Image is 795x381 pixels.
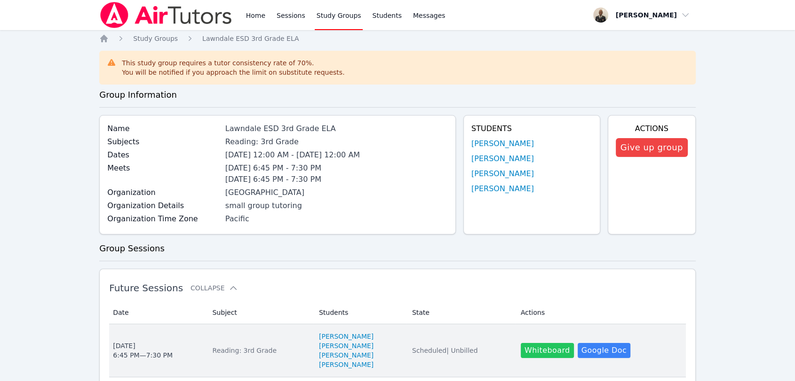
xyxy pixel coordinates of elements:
[471,138,534,149] a: [PERSON_NAME]
[515,301,686,324] th: Actions
[412,347,478,354] span: Scheduled | Unbilled
[578,343,630,358] a: Google Doc
[225,163,448,174] li: [DATE] 6:45 PM - 7:30 PM
[107,213,220,225] label: Organization Time Zone
[471,168,534,179] a: [PERSON_NAME]
[413,11,445,20] span: Messages
[122,68,344,77] div: You will be notified if you approach the limit on substitute requests.
[99,34,696,43] nav: Breadcrumb
[471,183,534,194] a: [PERSON_NAME]
[225,123,448,134] div: Lawndale ESD 3rd Grade ELA
[406,301,515,324] th: State
[107,136,220,148] label: Subjects
[133,35,178,42] span: Study Groups
[319,332,374,341] a: [PERSON_NAME]
[225,150,360,159] span: [DATE] 12:00 AM - [DATE] 12:00 AM
[109,282,183,294] span: Future Sessions
[202,35,299,42] span: Lawndale ESD 3rd Grade ELA
[471,153,534,164] a: [PERSON_NAME]
[109,324,686,377] tr: [DATE]6:45 PM—7:30 PMReading: 3rd Grade[PERSON_NAME][PERSON_NAME][PERSON_NAME][PERSON_NAME]Schedu...
[225,200,448,211] div: small group tutoring
[207,301,313,324] th: Subject
[521,343,574,358] button: Whiteboard
[107,200,220,211] label: Organization Details
[225,136,448,148] div: Reading: 3rd Grade
[99,2,232,28] img: Air Tutors
[225,174,448,185] li: [DATE] 6:45 PM - 7:30 PM
[133,34,178,43] a: Study Groups
[202,34,299,43] a: Lawndale ESD 3rd Grade ELA
[616,123,688,134] h4: Actions
[319,350,374,360] a: [PERSON_NAME]
[107,123,220,134] label: Name
[225,213,448,225] div: Pacific
[471,123,592,134] h4: Students
[212,346,307,355] div: Reading: 3rd Grade
[191,283,238,293] button: Collapse
[616,138,688,157] button: Give up group
[113,341,173,360] div: [DATE] 6:45 PM — 7:30 PM
[319,360,374,369] a: [PERSON_NAME]
[122,58,344,77] div: This study group requires a tutor consistency rate of 70 %.
[99,242,696,255] h3: Group Sessions
[99,88,696,101] h3: Group Information
[109,301,207,324] th: Date
[107,149,220,161] label: Dates
[225,187,448,198] div: [GEOGRAPHIC_DATA]
[319,341,374,350] a: [PERSON_NAME]
[107,187,220,198] label: Organization
[107,163,220,174] label: Meets
[313,301,406,324] th: Students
